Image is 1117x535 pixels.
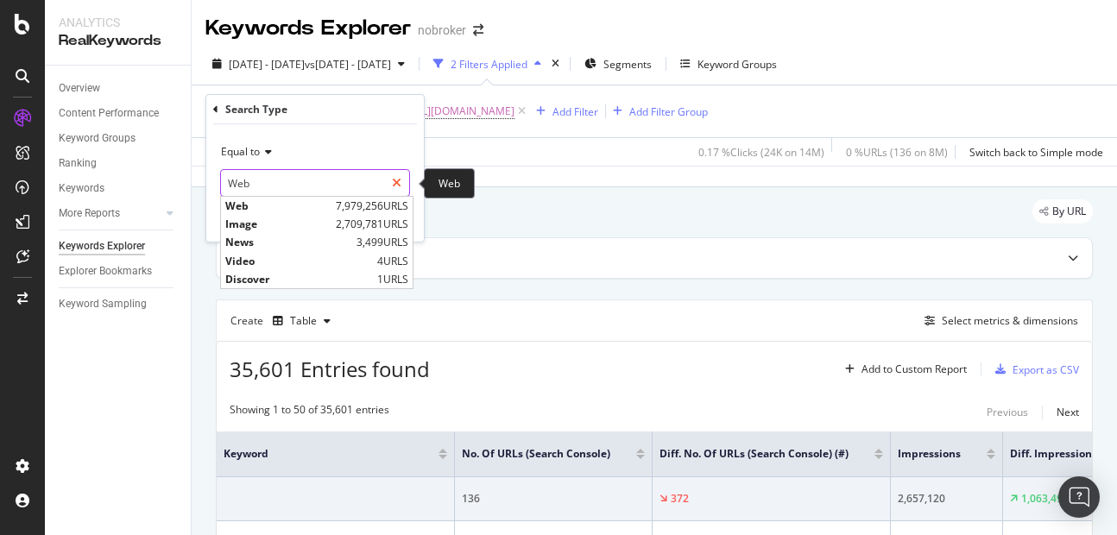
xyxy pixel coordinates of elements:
[225,254,373,268] span: Video
[1010,446,1114,462] span: Diff. Impressions (#)
[987,402,1028,423] button: Previous
[59,129,136,148] div: Keyword Groups
[451,57,527,72] div: 2 Filters Applied
[225,235,352,249] span: News
[357,235,408,249] span: 3,499 URLS
[225,102,287,116] div: Search Type
[221,144,260,159] span: Equal to
[59,154,179,173] a: Ranking
[1057,402,1079,423] button: Next
[59,179,179,198] a: Keywords
[969,145,1103,160] div: Switch back to Simple mode
[305,57,391,72] span: vs [DATE] - [DATE]
[577,50,659,78] button: Segments
[942,313,1078,328] div: Select metrics & dimensions
[59,295,179,313] a: Keyword Sampling
[548,55,563,72] div: times
[629,104,708,119] div: Add Filter Group
[659,446,849,462] span: Diff. No. of URLs (Search Console) (#)
[1021,491,1069,507] div: 1,063,499
[473,24,483,36] div: arrow-right-arrow-left
[59,205,161,223] a: More Reports
[59,179,104,198] div: Keywords
[552,104,598,119] div: Add Filter
[424,168,475,198] div: Web
[59,104,159,123] div: Content Performance
[898,446,961,462] span: Impressions
[59,104,179,123] a: Content Performance
[205,14,411,43] div: Keywords Explorer
[225,272,373,286] span: Discover
[224,446,413,462] span: Keyword
[230,307,338,335] div: Create
[59,79,179,98] a: Overview
[59,79,100,98] div: Overview
[377,272,408,286] span: 1 URLS
[59,14,177,31] div: Analytics
[462,446,610,462] span: No. of URLs (Search Console)
[59,237,145,255] div: Keywords Explorer
[59,31,177,51] div: RealKeywords
[230,355,430,383] span: 35,601 Entries found
[603,57,652,72] span: Segments
[390,99,514,123] span: ^.*[URL][DOMAIN_NAME]
[229,57,305,72] span: [DATE] - [DATE]
[1032,199,1093,223] div: legacy label
[336,217,408,231] span: 2,709,781 URLS
[225,217,331,231] span: Image
[59,129,179,148] a: Keyword Groups
[290,316,317,326] div: Table
[698,145,824,160] div: 0.17 % Clicks ( 24K on 14M )
[898,491,995,507] div: 2,657,120
[1058,476,1100,518] div: Open Intercom Messenger
[962,138,1103,166] button: Switch back to Simple mode
[213,211,268,228] button: Cancel
[673,50,784,78] button: Keyword Groups
[426,50,548,78] button: 2 Filters Applied
[1013,362,1079,377] div: Export as CSV
[918,311,1078,331] button: Select metrics & dimensions
[988,356,1079,383] button: Export as CSV
[697,57,777,72] div: Keyword Groups
[225,198,331,213] span: Web
[266,307,338,335] button: Table
[377,254,408,268] span: 4 URLS
[671,491,689,507] div: 372
[529,101,598,122] button: Add Filter
[205,50,412,78] button: [DATE] - [DATE]vs[DATE] - [DATE]
[838,356,967,383] button: Add to Custom Report
[861,364,967,374] div: Add to Custom Report
[59,154,97,173] div: Ranking
[846,145,948,160] div: 0 % URLs ( 136 on 8M )
[59,295,147,313] div: Keyword Sampling
[230,402,389,423] div: Showing 1 to 50 of 35,601 entries
[1057,405,1079,419] div: Next
[336,198,408,213] span: 7,979,256 URLS
[606,101,708,122] button: Add Filter Group
[418,22,466,39] div: nobroker
[59,237,179,255] a: Keywords Explorer
[1052,206,1086,217] span: By URL
[987,405,1028,419] div: Previous
[462,491,645,507] div: 136
[59,262,179,280] a: Explorer Bookmarks
[59,262,152,280] div: Explorer Bookmarks
[59,205,120,223] div: More Reports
